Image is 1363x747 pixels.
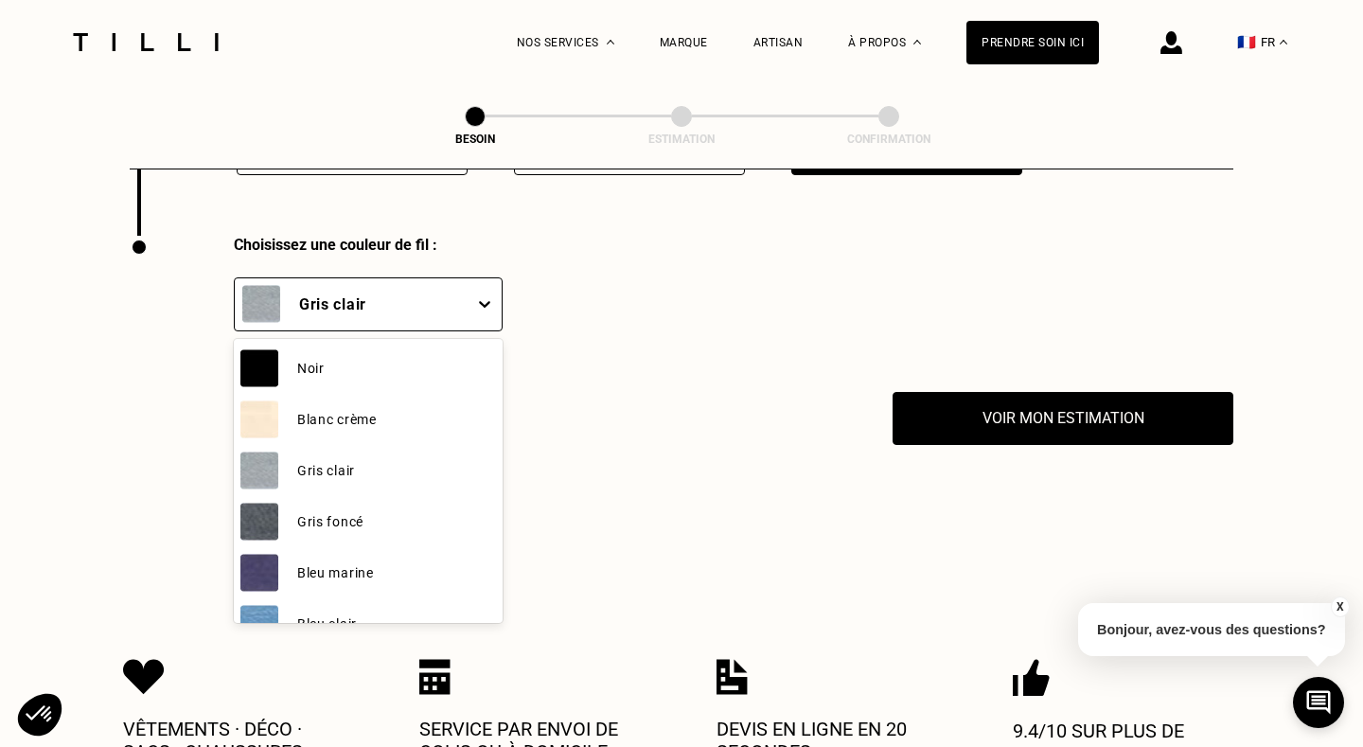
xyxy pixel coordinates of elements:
[234,496,503,547] div: Gris foncé
[234,445,503,496] div: Gris clair
[607,40,614,44] img: Menu déroulant
[794,133,983,146] div: Confirmation
[234,547,503,598] div: Bleu marine
[587,133,776,146] div: Estimation
[240,400,278,438] img: Blanc crème
[419,659,451,695] img: Icon
[1237,33,1256,51] span: 🇫🇷
[66,33,225,51] img: Logo du service de couturière Tilli
[234,598,503,649] div: Bleu clair
[893,392,1233,445] button: Voir mon estimation
[913,40,921,44] img: Menu déroulant à propos
[1280,40,1287,44] img: menu déroulant
[242,285,280,323] img: Gris clair
[717,659,748,695] img: Icon
[240,605,278,643] img: Bleu clair
[1078,603,1345,656] p: Bonjour, avez-vous des questions?
[123,659,165,695] img: Icon
[299,295,366,313] p: Gris clair
[1330,596,1349,617] button: X
[1160,31,1182,54] img: icône connexion
[381,133,570,146] div: Besoin
[753,36,804,49] a: Artisan
[240,452,278,489] img: Gris clair
[1013,659,1050,697] img: Icon
[966,21,1099,64] a: Prendre soin ici
[240,554,278,592] img: Bleu marine
[240,349,278,387] img: Noir
[234,236,503,254] div: Choisissez une couleur de fil :
[240,503,278,541] img: Gris foncé
[234,343,503,394] div: Noir
[234,394,503,445] div: Blanc crème
[660,36,708,49] a: Marque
